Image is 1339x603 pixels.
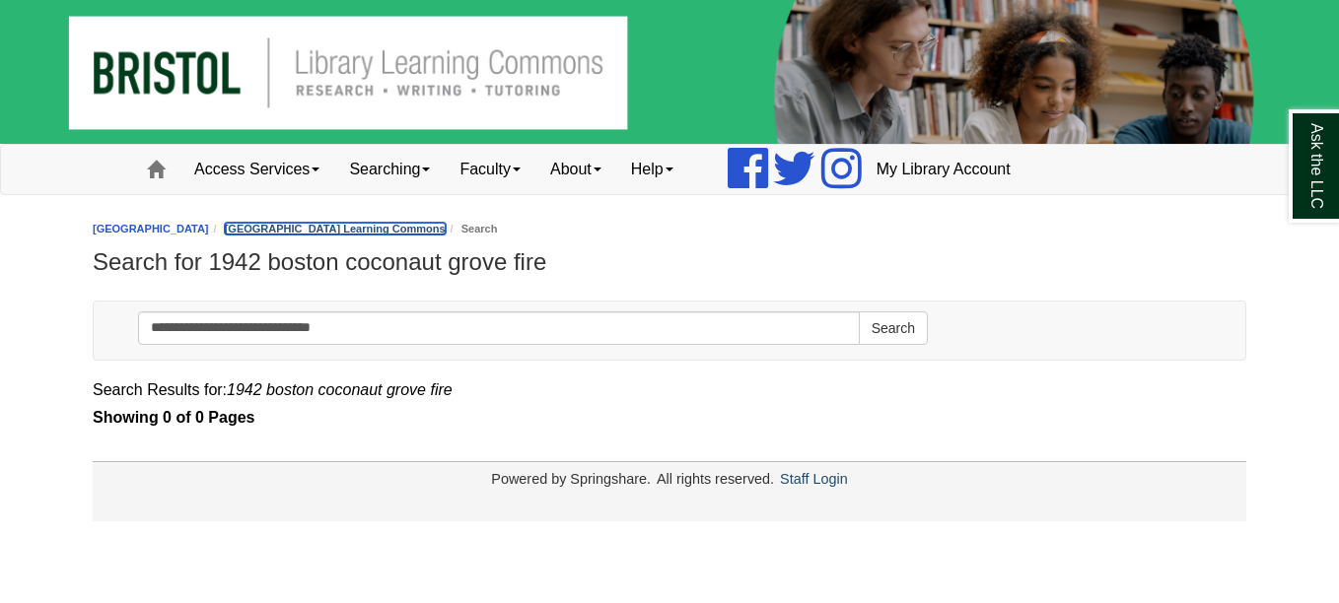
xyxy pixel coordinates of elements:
[93,404,1246,432] strong: Showing 0 of 0 Pages
[446,220,498,238] li: Search
[780,471,848,487] a: Staff Login
[616,145,688,194] a: Help
[93,376,1246,404] div: Search Results for:
[859,311,928,345] button: Search
[334,145,445,194] a: Searching
[225,223,446,234] a: [GEOGRAPHIC_DATA] Learning Commons
[862,145,1025,194] a: My Library Account
[179,145,334,194] a: Access Services
[93,223,209,234] a: [GEOGRAPHIC_DATA]
[93,220,1246,238] nav: breadcrumb
[227,381,453,398] em: 1942 boston coconaut grove fire
[488,471,654,487] div: Powered by Springshare.
[535,145,616,194] a: About
[654,471,777,487] div: All rights reserved.
[445,145,535,194] a: Faculty
[93,248,1246,276] h1: Search for 1942 boston coconaut grove fire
